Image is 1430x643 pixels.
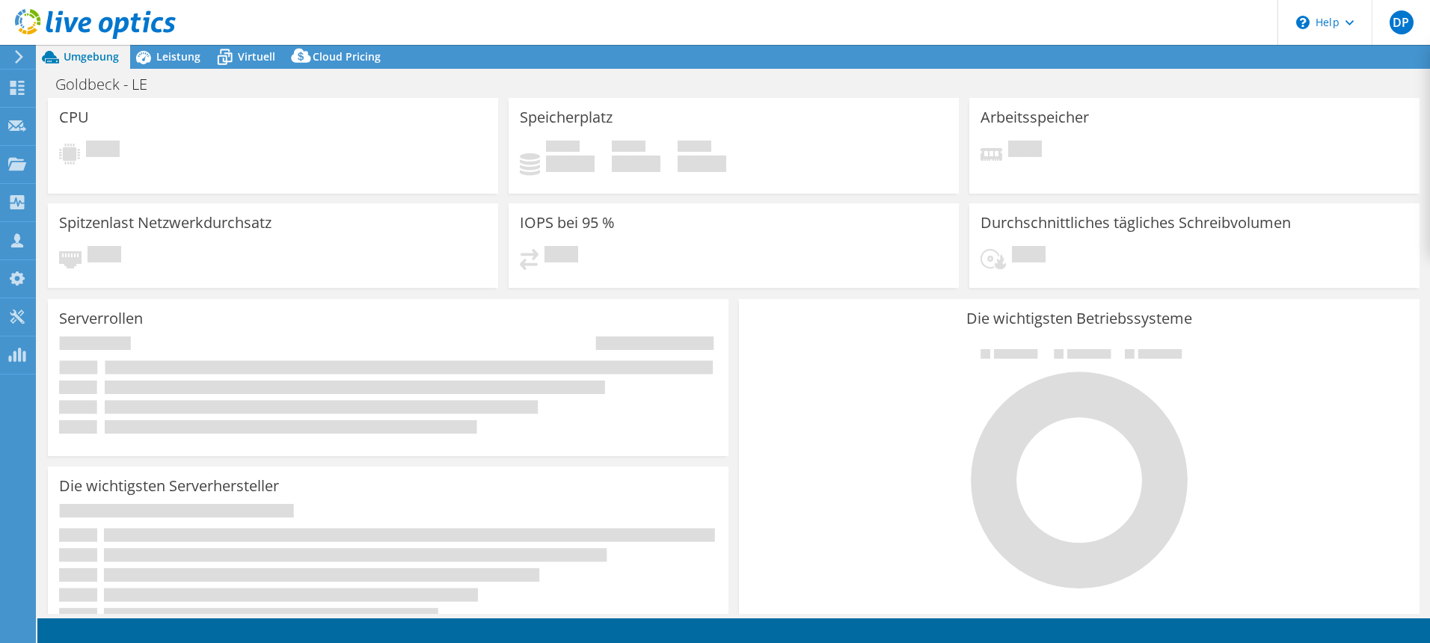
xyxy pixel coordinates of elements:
[981,215,1291,231] h3: Durchschnittliches tägliches Schreibvolumen
[1008,141,1042,161] span: Ausstehend
[59,109,89,126] h3: CPU
[86,141,120,161] span: Ausstehend
[612,141,645,156] span: Verfügbar
[750,310,1408,327] h3: Die wichtigsten Betriebssysteme
[1012,246,1046,266] span: Ausstehend
[64,49,119,64] span: Umgebung
[520,215,615,231] h3: IOPS bei 95 %
[238,49,275,64] span: Virtuell
[520,109,613,126] h3: Speicherplatz
[59,478,279,494] h3: Die wichtigsten Serverhersteller
[678,141,711,156] span: Insgesamt
[59,310,143,327] h3: Serverrollen
[59,215,271,231] h3: Spitzenlast Netzwerkdurchsatz
[981,109,1089,126] h3: Arbeitsspeicher
[544,246,578,266] span: Ausstehend
[156,49,200,64] span: Leistung
[612,156,660,172] h4: 0 GiB
[313,49,381,64] span: Cloud Pricing
[546,156,595,172] h4: 0 GiB
[678,156,726,172] h4: 0 GiB
[1390,10,1414,34] span: DP
[88,246,121,266] span: Ausstehend
[1296,16,1310,29] svg: \n
[49,76,171,93] h1: Goldbeck - LE
[546,141,580,156] span: Belegt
